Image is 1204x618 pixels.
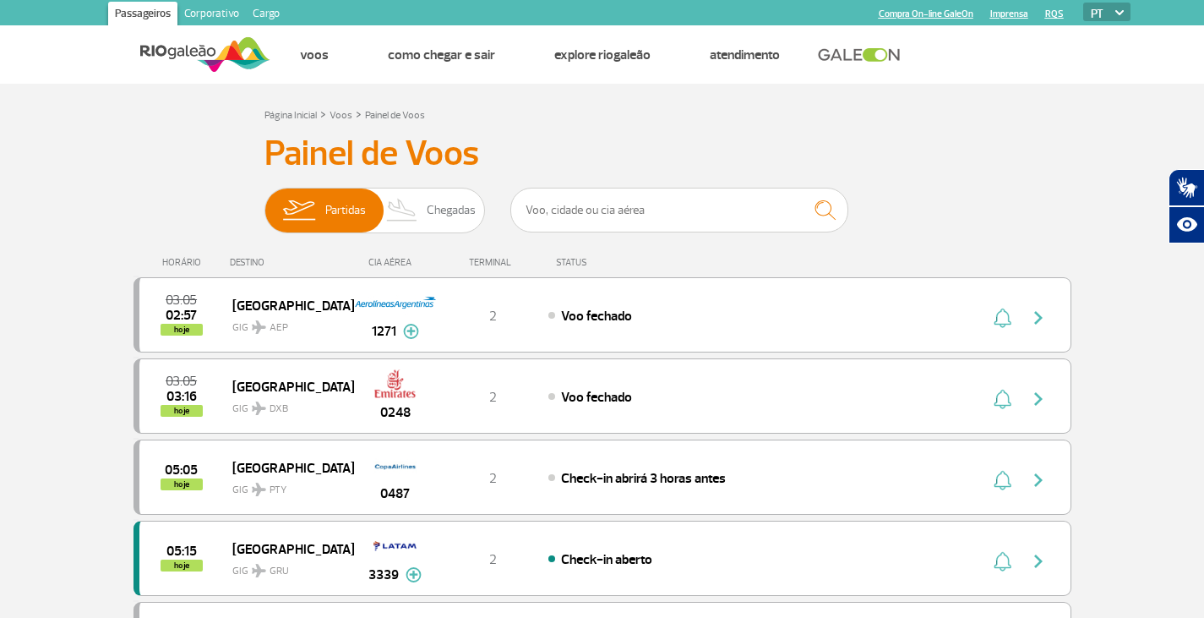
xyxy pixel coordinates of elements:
span: [GEOGRAPHIC_DATA] [232,457,340,479]
img: sino-painel-voo.svg [994,308,1011,328]
a: Cargo [246,2,286,29]
input: Voo, cidade ou cia aérea [510,188,848,232]
button: Abrir recursos assistivos. [1169,206,1204,243]
img: sino-painel-voo.svg [994,389,1011,409]
span: 0487 [380,484,410,504]
span: GIG [232,311,340,336]
span: Voo fechado [561,308,632,325]
img: slider-embarque [272,189,325,232]
a: Atendimento [710,46,780,63]
span: [GEOGRAPHIC_DATA] [232,538,340,560]
a: > [356,104,362,123]
h3: Painel de Voos [264,133,940,175]
img: destiny_airplane.svg [252,483,266,496]
div: TERMINAL [438,257,548,268]
span: hoje [161,405,203,417]
span: 2 [489,308,497,325]
span: 2 [489,470,497,487]
span: [GEOGRAPHIC_DATA] [232,375,340,397]
span: Check-in abrirá 3 horas antes [561,470,726,487]
span: 2025-08-28 05:05:00 [165,464,198,476]
span: PTY [270,483,286,498]
span: 2025-08-28 05:15:00 [166,545,197,557]
div: Plugin de acessibilidade da Hand Talk. [1169,169,1204,243]
img: slider-desembarque [378,189,428,232]
span: hoje [161,324,203,336]
a: Corporativo [177,2,246,29]
span: Chegadas [427,189,476,232]
img: destiny_airplane.svg [252,402,266,415]
span: 0248 [380,402,411,423]
div: DESTINO [230,257,353,268]
span: DXB [270,402,288,417]
span: GIG [232,555,340,579]
span: 3339 [368,565,399,585]
div: CIA AÉREA [353,257,438,268]
span: Voo fechado [561,389,632,406]
span: GIG [232,473,340,498]
a: Painel de Voos [365,109,425,122]
span: 2025-08-28 02:57:37 [166,309,197,321]
a: Imprensa [990,8,1028,19]
span: 2025-08-28 03:05:00 [166,294,197,306]
a: Passageiros [108,2,177,29]
a: > [320,104,326,123]
img: seta-direita-painel-voo.svg [1028,551,1049,572]
span: hoje [161,560,203,572]
span: hoje [161,479,203,490]
span: 2 [489,551,497,568]
span: 2025-08-28 03:05:00 [166,375,197,387]
span: 1271 [372,321,396,342]
span: Partidas [325,189,366,232]
div: HORÁRIO [139,257,231,268]
img: seta-direita-painel-voo.svg [1028,308,1049,328]
span: [GEOGRAPHIC_DATA] [232,294,340,316]
div: STATUS [548,257,685,268]
span: Check-in aberto [561,551,652,568]
span: 2025-08-28 03:16:00 [166,391,197,402]
span: AEP [270,320,288,336]
a: Voos [300,46,329,63]
a: Voos [330,109,352,122]
img: sino-painel-voo.svg [994,470,1011,490]
img: mais-info-painel-voo.svg [406,567,422,582]
a: RQS [1045,8,1064,19]
a: Explore RIOgaleão [554,46,651,63]
img: sino-painel-voo.svg [994,551,1011,572]
img: seta-direita-painel-voo.svg [1028,389,1049,409]
span: GRU [270,564,289,579]
a: Compra On-line GaleOn [879,8,973,19]
a: Página Inicial [264,109,317,122]
span: GIG [232,392,340,417]
img: mais-info-painel-voo.svg [403,324,419,339]
img: seta-direita-painel-voo.svg [1028,470,1049,490]
img: destiny_airplane.svg [252,320,266,334]
a: Como chegar e sair [388,46,495,63]
button: Abrir tradutor de língua de sinais. [1169,169,1204,206]
img: destiny_airplane.svg [252,564,266,577]
span: 2 [489,389,497,406]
